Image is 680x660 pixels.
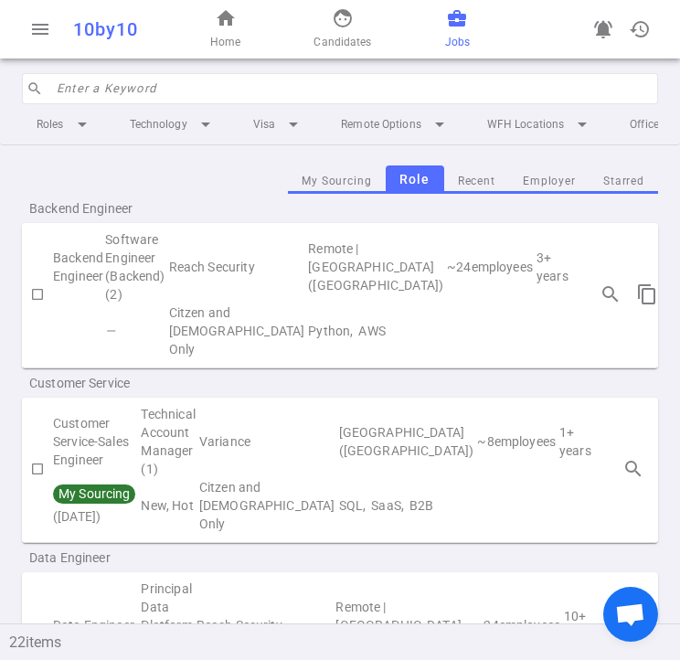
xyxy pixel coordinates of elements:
[590,169,658,194] button: Starred
[332,7,354,29] span: face
[535,230,570,303] td: Experience
[103,230,166,303] td: Software Engineer (Backend) (2)
[386,165,444,194] button: Role
[509,169,590,194] button: Employer
[22,108,108,141] li: Roles
[600,283,622,305] span: search_insights
[73,18,159,40] div: 10by10
[115,108,231,141] li: Technology
[56,486,133,501] span: My Sourcing
[53,230,103,303] td: Backend Engineer
[29,374,263,392] span: Customer Service
[197,478,337,533] td: Visa
[29,18,51,40] span: menu
[313,33,371,51] span: Candidates
[53,405,139,478] td: Customer Service-Sales Engineer
[22,230,53,358] td: Check to Select for Matching
[139,478,197,533] td: Flags
[288,169,386,194] button: My Sourcing
[306,230,445,303] td: Remote | Sunnyvale (San Francisco Bay Area)
[22,405,53,533] td: Check to Select for Matching
[139,405,197,478] td: Technical Account Manager (1)
[53,303,103,358] td: My Sourcing
[215,7,237,29] span: home
[592,18,614,40] span: notifications_active
[622,11,658,48] button: Open history
[658,616,680,638] button: expand_less
[603,587,658,642] div: Open chat
[167,230,307,303] td: Reach Security
[326,108,465,141] li: Remote Options
[629,276,665,313] button: Copy this job's short summary. For full job description, use 3 dots -> Copy Long JD
[473,108,608,141] li: WFH Locations
[558,405,593,478] td: Experience
[615,451,652,487] button: Open job engagements details
[27,80,43,97] span: search
[445,7,470,51] a: Jobs
[210,7,240,51] a: Home
[53,487,139,524] span: ( [DATE] )
[197,405,337,478] td: Variance
[585,11,622,48] a: Go to see announcements
[29,199,263,218] span: Backend Engineer
[239,108,319,141] li: Visa
[306,303,569,358] td: Technical Skills Python, AWS
[622,458,644,480] span: search_insights
[29,548,263,567] span: Data Engineer
[53,478,139,533] td: My Sourcing
[444,169,509,194] button: Recent
[629,18,651,40] span: history
[337,478,593,533] td: Technical Skills SQL, SaaS, B2B
[337,405,476,478] td: San Francisco (San Francisco Bay Area)
[105,324,115,338] i: —
[445,230,535,303] td: 24 | Employee Count
[167,303,307,358] td: Visa
[210,33,240,51] span: Home
[103,303,166,358] td: Flags
[475,405,558,478] td: 8 | Employee Count
[636,283,658,305] span: content_copy
[446,7,468,29] span: business_center
[22,11,58,48] button: Open menu
[445,33,470,51] span: Jobs
[313,7,371,51] a: Candidates
[592,276,629,313] button: Open job engagements details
